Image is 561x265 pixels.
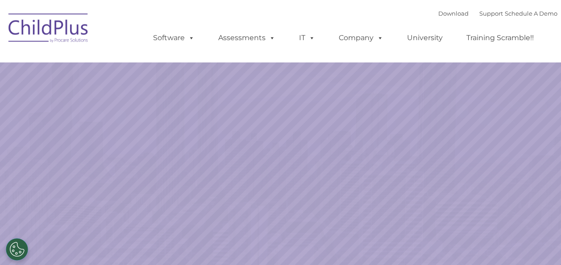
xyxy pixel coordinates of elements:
[398,29,452,47] a: University
[381,167,474,192] a: Learn More
[438,10,557,17] font: |
[209,29,284,47] a: Assessments
[457,29,543,47] a: Training Scramble!!
[330,29,392,47] a: Company
[4,7,93,52] img: ChildPlus by Procare Solutions
[505,10,557,17] a: Schedule A Demo
[290,29,324,47] a: IT
[6,238,28,261] button: Cookies Settings
[438,10,469,17] a: Download
[144,29,204,47] a: Software
[479,10,503,17] a: Support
